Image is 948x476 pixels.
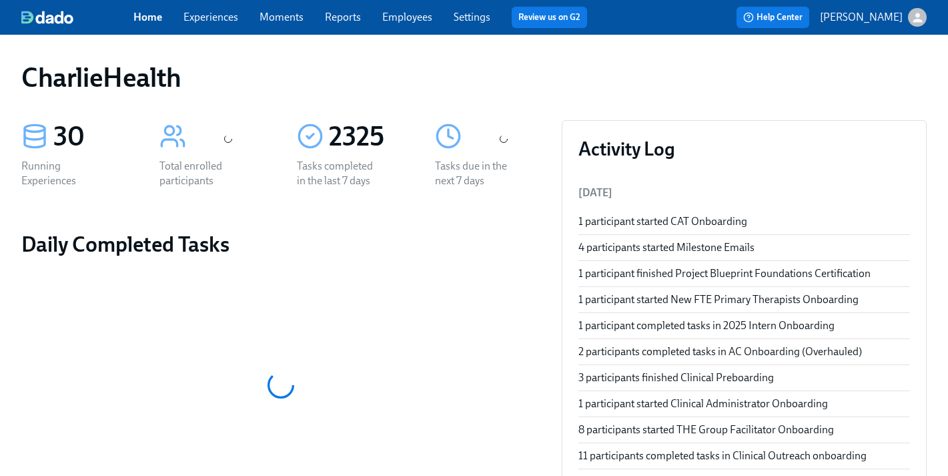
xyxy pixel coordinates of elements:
div: 1 participant completed tasks in 2025 Intern Onboarding [578,318,910,333]
p: [PERSON_NAME] [820,10,903,25]
div: 3 participants finished Clinical Preboarding [578,371,910,385]
div: 1 participant started Clinical Administrator Onboarding [578,397,910,411]
div: 11 participants completed tasks in Clinical Outreach onboarding [578,449,910,463]
button: [PERSON_NAME] [820,8,927,27]
a: Reports [325,11,361,23]
div: 30 [53,120,127,154]
a: Home [133,11,162,23]
a: Employees [382,11,432,23]
span: Help Center [743,11,803,24]
img: dado [21,11,73,24]
div: Running Experiences [21,159,107,188]
h3: Activity Log [578,137,910,161]
button: Help Center [737,7,809,28]
div: 2325 [329,120,403,154]
div: 2 participants completed tasks in AC Onboarding (Overhauled) [578,344,910,359]
a: Moments [260,11,304,23]
div: 1 participant started CAT Onboarding [578,214,910,229]
a: dado [21,11,133,24]
div: Tasks completed in the last 7 days [297,159,382,188]
div: 4 participants started Milestone Emails [578,240,910,255]
div: 1 participant finished Project Blueprint Foundations Certification [578,266,910,281]
span: [DATE] [578,186,612,199]
a: Review us on G2 [518,11,580,24]
div: 1 participant started New FTE Primary Therapists Onboarding [578,292,910,307]
div: Tasks due in the next 7 days [435,159,520,188]
h2: Daily Completed Tasks [21,231,540,258]
div: 8 participants started THE Group Facilitator Onboarding [578,423,910,437]
button: Review us on G2 [512,7,587,28]
h1: CharlieHealth [21,61,181,93]
a: Experiences [183,11,238,23]
div: Total enrolled participants [159,159,245,188]
a: Settings [454,11,490,23]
